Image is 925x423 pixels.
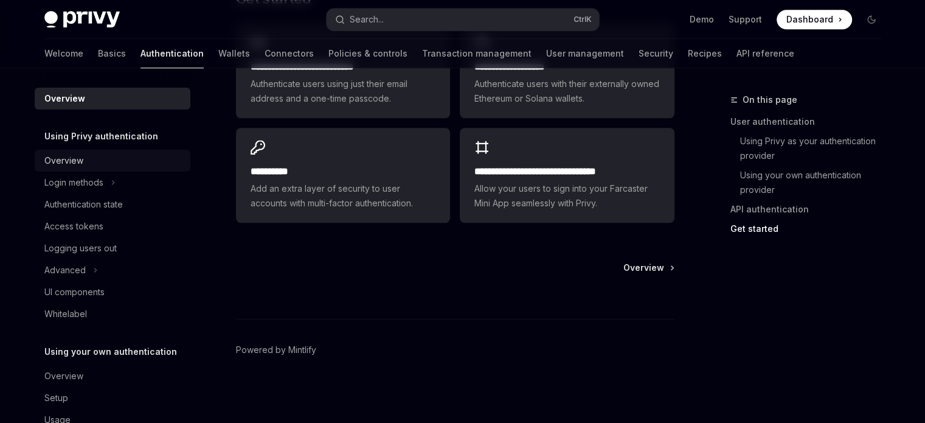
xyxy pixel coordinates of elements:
a: Support [729,13,762,26]
a: Policies & controls [328,39,407,68]
img: dark logo [44,11,120,28]
div: Advanced [44,263,86,278]
span: Ctrl K [573,15,592,24]
a: **** *****Add an extra layer of security to user accounts with multi-factor authentication. [236,128,450,223]
a: UI components [35,281,190,303]
span: Add an extra layer of security to user accounts with multi-factor authentication. [251,181,435,211]
a: Welcome [44,39,83,68]
a: Get started [730,219,891,239]
button: Toggle Login methods section [35,172,190,194]
a: Transaction management [422,39,532,68]
div: Search... [350,12,384,27]
span: On this page [743,93,797,107]
a: Overview [623,262,673,274]
div: Overview [44,153,83,168]
a: Logging users out [35,237,190,259]
a: Wallets [218,39,250,68]
a: Powered by Mintlify [236,344,316,356]
div: Overview [44,91,85,106]
a: Whitelabel [35,303,190,325]
a: Access tokens [35,215,190,237]
a: API authentication [730,200,891,219]
a: Overview [35,365,190,387]
div: Setup [44,391,68,405]
a: User management [546,39,624,68]
h5: Using Privy authentication [44,129,158,144]
a: Overview [35,88,190,110]
a: Dashboard [777,10,852,29]
a: Authentication [140,39,204,68]
div: Login methods [44,175,103,190]
a: Overview [35,150,190,172]
a: Recipes [688,39,722,68]
div: Logging users out [44,241,117,256]
a: Using Privy as your authentication provider [730,131,891,166]
button: Toggle dark mode [862,10,881,29]
a: Security [639,39,673,68]
h5: Using your own authentication [44,344,177,359]
span: Overview [623,262,664,274]
button: Toggle Advanced section [35,259,190,281]
a: Basics [98,39,126,68]
div: Overview [44,369,83,383]
span: Dashboard [786,13,833,26]
a: Setup [35,387,190,409]
a: API reference [736,39,794,68]
a: **** **** **** ****Authenticate users with their externally owned Ethereum or Solana wallets. [460,23,674,118]
div: Authentication state [44,197,123,212]
a: Authentication state [35,194,190,215]
div: Whitelabel [44,307,87,321]
div: UI components [44,285,105,299]
a: Connectors [265,39,314,68]
a: Demo [690,13,714,26]
span: Authenticate users with their externally owned Ethereum or Solana wallets. [474,77,659,106]
span: Authenticate users using just their email address and a one-time passcode. [251,77,435,106]
span: Allow your users to sign into your Farcaster Mini App seamlessly with Privy. [474,181,659,211]
a: Using your own authentication provider [730,166,891,200]
div: Access tokens [44,219,103,234]
a: User authentication [730,112,891,131]
button: Open search [327,9,599,30]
